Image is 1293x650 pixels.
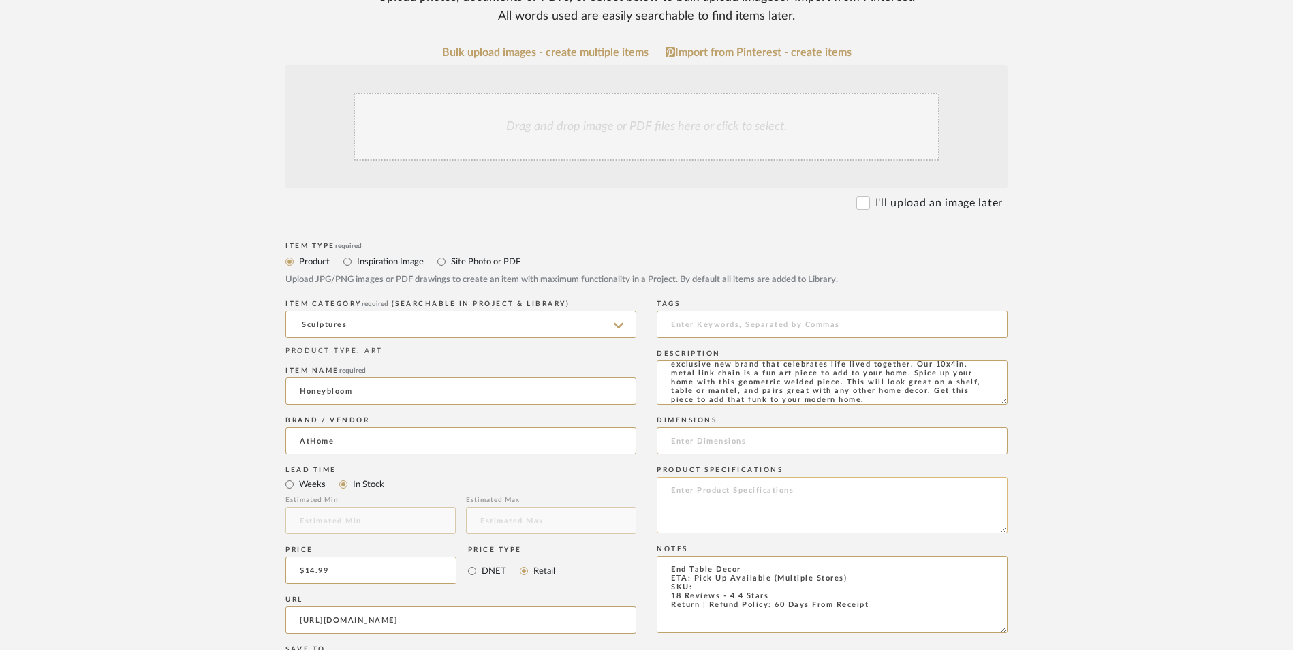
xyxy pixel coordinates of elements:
[657,427,1008,454] input: Enter Dimensions
[335,243,362,249] span: required
[442,47,649,59] a: Bulk upload images - create multiple items
[285,367,636,375] div: Item name
[392,300,570,307] span: (Searchable in Project & Library)
[298,477,326,492] label: Weeks
[356,254,424,269] label: Inspiration Image
[285,466,636,474] div: Lead Time
[352,477,384,492] label: In Stock
[532,563,555,578] label: Retail
[657,300,1008,308] div: Tags
[285,416,636,424] div: Brand / Vendor
[298,254,330,269] label: Product
[657,416,1008,424] div: Dimensions
[285,427,636,454] input: Unknown
[285,253,1008,270] mat-radio-group: Select item type
[450,254,520,269] label: Site Photo or PDF
[466,496,636,504] div: Estimated Max
[666,46,852,59] a: Import from Pinterest - create items
[285,476,636,493] mat-radio-group: Select item type
[657,350,1008,358] div: Description
[285,300,636,308] div: ITEM CATEGORY
[339,367,366,374] span: required
[285,557,456,584] input: Enter DNET Price
[466,507,636,534] input: Estimated Max
[285,595,636,604] div: URL
[357,347,383,354] span: : ART
[285,496,456,504] div: Estimated Min
[480,563,506,578] label: DNET
[285,377,636,405] input: Enter Name
[285,311,636,338] input: Type a category to search and select
[657,311,1008,338] input: Enter Keywords, Separated by Commas
[468,557,555,584] mat-radio-group: Select price type
[468,546,555,554] div: Price Type
[657,466,1008,474] div: Product Specifications
[285,546,456,554] div: Price
[285,606,636,634] input: Enter URL
[285,273,1008,287] div: Upload JPG/PNG images or PDF drawings to create an item with maximum functionality in a Project. ...
[362,300,388,307] span: required
[285,242,1008,250] div: Item Type
[285,346,636,356] div: PRODUCT TYPE
[657,545,1008,553] div: Notes
[875,195,1003,211] label: I'll upload an image later
[285,507,456,534] input: Estimated Min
